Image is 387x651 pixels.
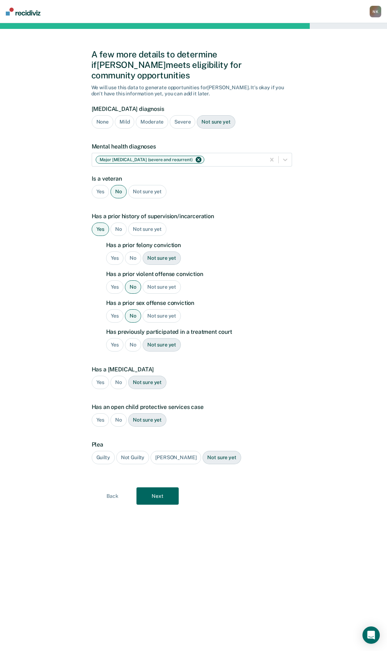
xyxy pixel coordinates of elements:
div: Guilty [92,451,115,464]
div: [PERSON_NAME] [151,451,201,464]
div: Not sure yet [203,451,241,464]
div: No [110,376,127,389]
div: Moderate [136,115,168,129]
button: Next [136,487,179,505]
div: Not sure yet [128,185,166,198]
div: We will use this data to generate opportunities for [PERSON_NAME] . It's okay if you don't have t... [91,85,296,97]
div: Not sure yet [143,280,181,294]
div: No [110,413,127,427]
div: Not sure yet [128,376,166,389]
label: Has previously participated in a treatment court [106,328,292,335]
button: Back [91,487,134,505]
label: Plea [92,441,292,448]
div: Yes [92,223,109,236]
div: No [110,185,127,198]
div: Yes [106,251,124,265]
div: Not Guilty [116,451,149,464]
div: No [125,251,141,265]
div: Open Intercom Messenger [362,626,380,644]
div: Not sure yet [128,223,166,236]
div: Mild [115,115,134,129]
div: Yes [106,338,124,352]
div: Major [MEDICAL_DATA] (severe and recurrent) [97,156,194,163]
div: No [125,280,141,294]
img: Recidiviz [6,8,40,16]
label: Has a prior history of supervision/incarceration [92,213,292,220]
div: Yes [92,376,109,389]
div: Yes [92,185,109,198]
div: Severe [170,115,195,129]
div: Not sure yet [197,115,235,129]
div: Remove Major Depressive Disorder (severe and recurrent) [195,157,203,162]
button: NK [370,6,381,17]
div: Yes [106,280,124,294]
label: [MEDICAL_DATA] diagnosis [92,105,292,112]
div: N K [370,6,381,17]
label: Has a [MEDICAL_DATA] [92,366,292,373]
div: Not sure yet [143,309,181,323]
div: Not sure yet [143,251,181,265]
div: A few more details to determine if [PERSON_NAME] meets eligibility for community opportunities [91,49,296,80]
label: Has a prior violent offense conviction [106,271,292,277]
div: None [92,115,113,129]
label: Is a veteran [92,175,292,182]
div: Yes [92,413,109,427]
div: No [110,223,127,236]
div: No [125,309,141,323]
div: Yes [106,309,124,323]
div: Not sure yet [143,338,181,352]
label: Has a prior sex offense conviction [106,299,292,306]
div: No [125,338,141,352]
label: Has an open child protective services case [92,404,292,410]
label: Has a prior felony conviction [106,242,292,249]
label: Mental health diagnoses [92,143,292,150]
div: Not sure yet [128,413,166,427]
